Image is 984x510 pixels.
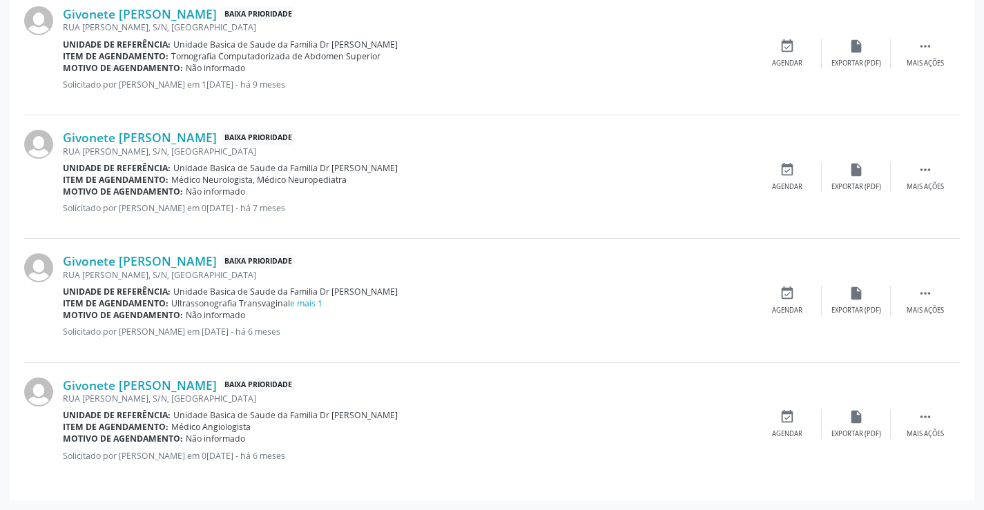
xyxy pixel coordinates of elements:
[831,429,881,439] div: Exportar (PDF)
[831,182,881,192] div: Exportar (PDF)
[63,253,217,268] a: Givonete [PERSON_NAME]
[63,39,171,50] b: Unidade de referência:
[63,286,171,297] b: Unidade de referência:
[63,62,183,74] b: Motivo de agendamento:
[63,50,168,62] b: Item de agendamento:
[222,130,295,145] span: Baixa Prioridade
[63,377,217,393] a: Givonete [PERSON_NAME]
[63,202,753,214] p: Solicitado por [PERSON_NAME] em 0[DATE] - há 7 meses
[24,253,53,282] img: img
[63,186,183,197] b: Motivo de agendamento:
[63,6,217,21] a: Givonete [PERSON_NAME]
[918,286,933,301] i: 
[171,421,251,433] span: Médico Angiologista
[831,306,881,315] div: Exportar (PDF)
[186,62,245,74] span: Não informado
[63,309,183,321] b: Motivo de agendamento:
[173,409,398,421] span: Unidade Basica de Saude da Familia Dr [PERSON_NAME]
[918,162,933,177] i: 
[171,297,322,309] span: Ultrassonografia Transvaginal
[63,450,753,462] p: Solicitado por [PERSON_NAME] em 0[DATE] - há 6 meses
[907,429,944,439] div: Mais ações
[63,130,217,145] a: Givonete [PERSON_NAME]
[173,39,398,50] span: Unidade Basica de Saude da Familia Dr [PERSON_NAME]
[63,269,753,281] div: RUA [PERSON_NAME], S/N, [GEOGRAPHIC_DATA]
[63,409,171,421] b: Unidade de referência:
[849,286,864,301] i: insert_drive_file
[222,254,295,268] span: Baixa Prioridade
[907,306,944,315] div: Mais ações
[186,186,245,197] span: Não informado
[849,162,864,177] i: insert_drive_file
[171,174,347,186] span: Médico Neurologista, Médico Neuropediatra
[63,162,171,174] b: Unidade de referência:
[63,79,753,90] p: Solicitado por [PERSON_NAME] em 1[DATE] - há 9 meses
[222,377,295,392] span: Baixa Prioridade
[780,409,795,424] i: event_available
[171,50,380,62] span: Tomografia Computadorizada de Abdomen Superior
[772,306,802,315] div: Agendar
[63,433,183,444] b: Motivo de agendamento:
[831,59,881,68] div: Exportar (PDF)
[24,377,53,406] img: img
[173,286,398,297] span: Unidade Basica de Saude da Familia Dr [PERSON_NAME]
[780,39,795,54] i: event_available
[772,59,802,68] div: Agendar
[780,286,795,301] i: event_available
[907,59,944,68] div: Mais ações
[907,182,944,192] div: Mais ações
[24,6,53,35] img: img
[849,409,864,424] i: insert_drive_file
[63,174,168,186] b: Item de agendamento:
[222,7,295,21] span: Baixa Prioridade
[918,409,933,424] i: 
[772,429,802,439] div: Agendar
[772,182,802,192] div: Agendar
[63,297,168,309] b: Item de agendamento:
[63,21,753,33] div: RUA [PERSON_NAME], S/N, [GEOGRAPHIC_DATA]
[173,162,398,174] span: Unidade Basica de Saude da Familia Dr [PERSON_NAME]
[290,297,322,309] a: e mais 1
[186,309,245,321] span: Não informado
[780,162,795,177] i: event_available
[63,146,753,157] div: RUA [PERSON_NAME], S/N, [GEOGRAPHIC_DATA]
[63,393,753,404] div: RUA [PERSON_NAME], S/N, [GEOGRAPHIC_DATA]
[849,39,864,54] i: insert_drive_file
[186,433,245,444] span: Não informado
[63,326,753,337] p: Solicitado por [PERSON_NAME] em [DATE] - há 6 meses
[918,39,933,54] i: 
[24,130,53,159] img: img
[63,421,168,433] b: Item de agendamento:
